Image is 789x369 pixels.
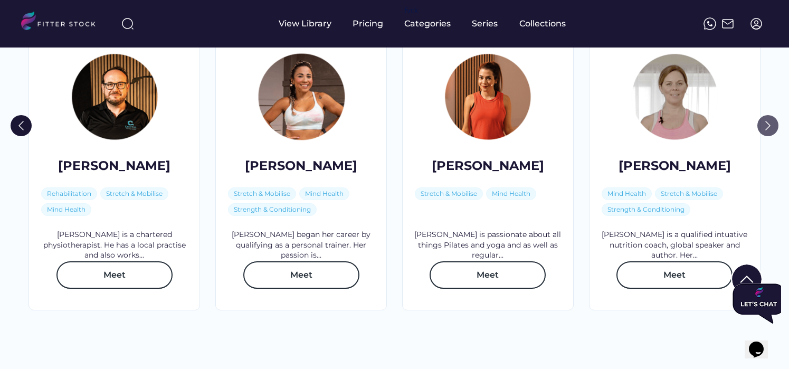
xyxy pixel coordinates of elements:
div: [PERSON_NAME] [432,157,544,175]
img: Chat attention grabber [4,4,57,44]
div: Stretch & Mobilise [106,190,163,198]
div: [PERSON_NAME] is a chartered physiotherapist. He has a local practise and also works... [40,230,189,261]
div: fvck [404,5,418,16]
div: Rehabilitation [47,190,91,198]
div: [PERSON_NAME] is a qualified intuative nutrition coach, global speaker and author. Her... [600,230,749,261]
div: [PERSON_NAME] is passionate about all things Pilates and yoga and as well as regular... [413,230,563,261]
div: [PERSON_NAME] [619,157,731,175]
div: Categories [404,18,451,30]
div: [PERSON_NAME] began her career by qualifying as a personal trainer. Her passion is... [226,230,376,261]
div: Collections [519,18,566,30]
iframe: chat widget [745,327,778,358]
button: Meet [616,261,733,289]
div: View Library [279,18,331,30]
div: Mind Health [47,205,85,214]
img: Group%201000002322%20%281%29.svg [11,115,32,136]
div: Mind Health [305,190,344,198]
button: Meet [430,261,546,289]
div: Series [472,18,498,30]
div: Stretch & Mobilise [661,190,717,198]
div: Mind Health [607,190,646,198]
div: Mind Health [492,190,530,198]
img: LOGO.svg [21,12,104,33]
button: Meet [56,261,173,289]
div: [PERSON_NAME] [245,157,357,175]
img: profile-circle.svg [750,17,763,30]
div: Stretch & Mobilise [234,190,290,198]
div: [PERSON_NAME] [58,157,170,175]
div: Strength & Conditioning [234,205,311,214]
img: Frame%2051.svg [721,17,734,30]
div: Pricing [353,18,383,30]
iframe: chat widget [728,279,781,328]
img: Group%201000002323.svg [757,115,778,136]
img: Group%201000002322%20%281%29.svg [732,264,762,294]
div: Stretch & Mobilise [421,190,477,198]
img: meteor-icons_whatsapp%20%281%29.svg [704,17,716,30]
button: Meet [243,261,359,289]
img: search-normal%203.svg [121,17,134,30]
div: Strength & Conditioning [607,205,685,214]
